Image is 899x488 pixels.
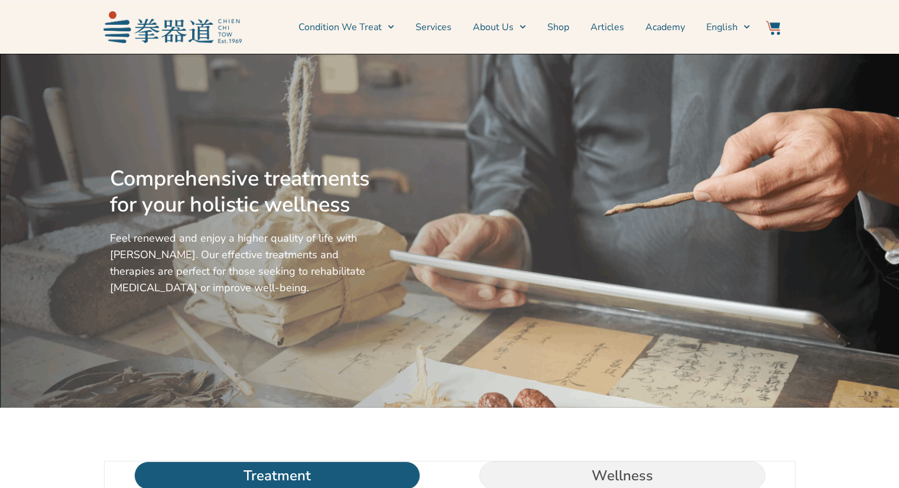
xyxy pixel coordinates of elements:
h2: Comprehensive treatments for your holistic wellness [110,166,375,218]
a: About Us [473,12,526,42]
img: Website Icon-03 [766,21,780,35]
a: Academy [645,12,685,42]
a: English [706,12,750,42]
p: Feel renewed and enjoy a higher quality of life with [PERSON_NAME]. Our effective treatments and ... [110,230,375,296]
nav: Menu [248,12,750,42]
a: Articles [590,12,624,42]
a: Services [416,12,452,42]
a: Condition We Treat [298,12,394,42]
a: Shop [547,12,569,42]
span: English [706,20,738,34]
